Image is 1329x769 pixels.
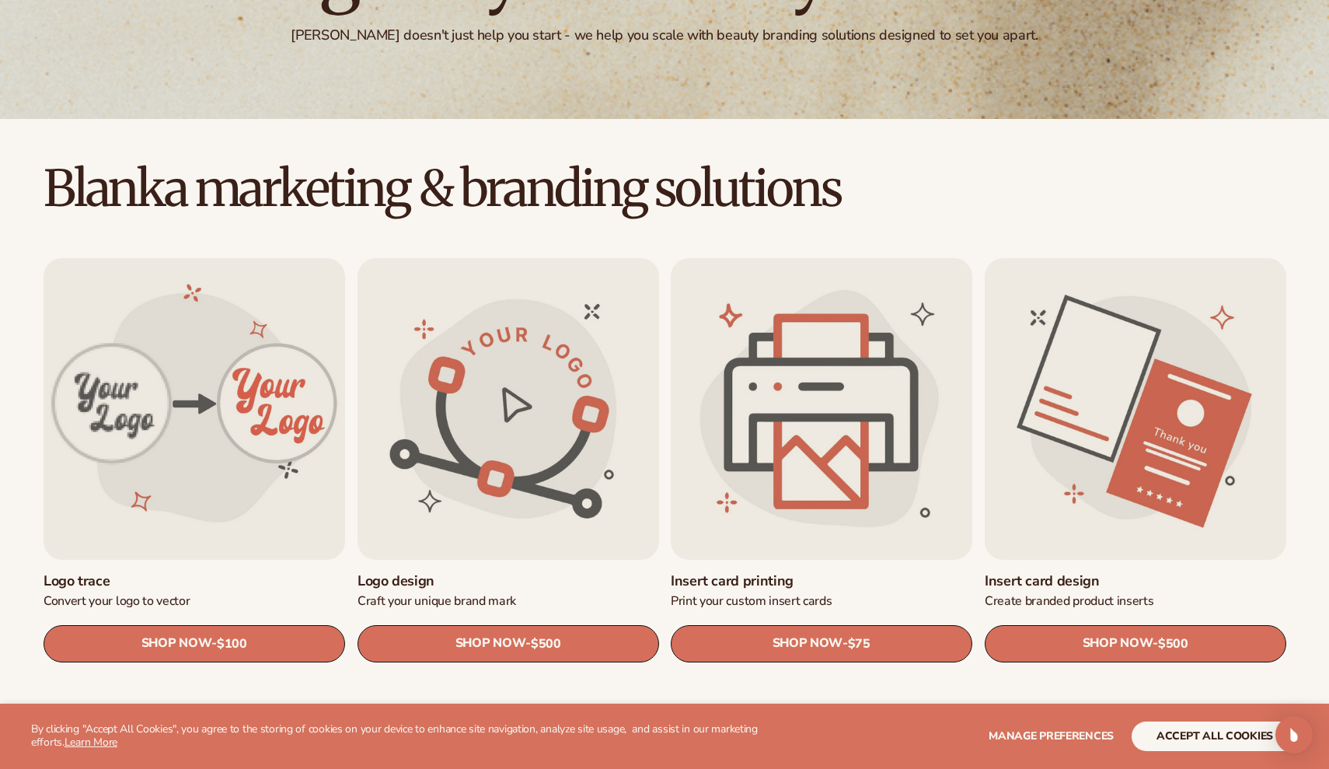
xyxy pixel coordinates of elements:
p: By clicking "Accept All Cookies", you agree to the storing of cookies on your device to enhance s... [31,723,784,750]
button: Manage preferences [989,722,1114,751]
span: $500 [1157,637,1188,652]
a: Learn More [65,735,117,750]
a: Logo design [358,572,659,590]
a: SHOP NOW- $500 [985,625,1286,662]
a: SHOP NOW- $100 [44,625,345,662]
span: SHOP NOW [141,636,211,651]
a: SHOP NOW- $500 [358,625,659,662]
a: SHOP NOW- $75 [671,625,972,662]
span: Manage preferences [989,729,1114,743]
span: $75 [848,637,870,652]
span: SHOP NOW [773,636,842,651]
a: Logo trace [44,572,345,590]
button: accept all cookies [1132,722,1298,751]
div: Open Intercom Messenger [1275,716,1313,753]
a: Insert card design [985,572,1286,590]
span: SHOP NOW [1082,636,1152,651]
span: SHOP NOW [455,636,525,651]
span: $100 [217,637,247,652]
a: Insert card printing [671,572,972,590]
div: [PERSON_NAME] doesn't just help you start - we help you scale with beauty branding solutions desi... [291,26,1038,44]
span: $500 [530,637,560,652]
